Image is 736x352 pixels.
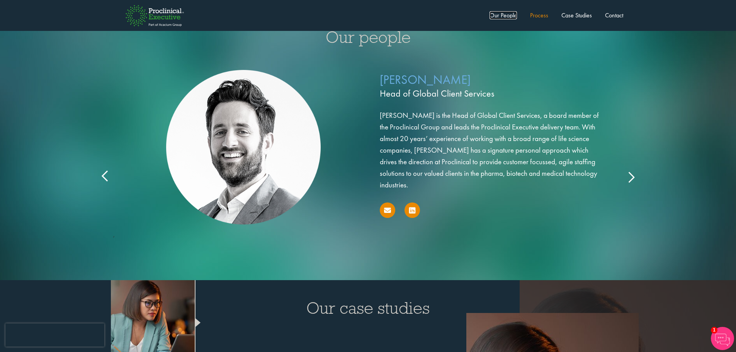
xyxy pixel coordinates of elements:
span: Head of Global Client Services [380,87,606,100]
iframe: reCAPTCHA [5,323,104,347]
img: Chatbot [711,327,734,350]
a: Case Studies [561,11,592,19]
div: , [98,57,639,262]
p: [PERSON_NAME] is the Head of Global Client Services, a board member of the Proclinical Group and ... [380,110,606,191]
a: Contact [605,11,623,19]
a: Process [530,11,548,19]
a: Our People [490,11,517,19]
img: Neil WInn [166,70,321,224]
p: [PERSON_NAME] [380,71,606,102]
span: 1 [711,327,717,333]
